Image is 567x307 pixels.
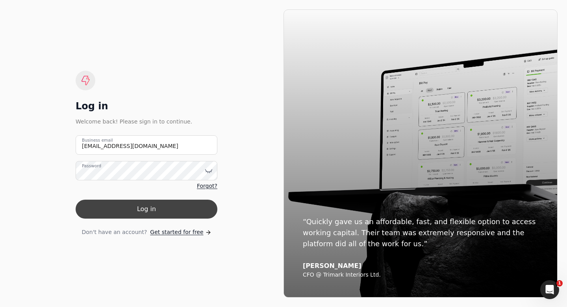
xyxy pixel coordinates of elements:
[82,163,101,169] label: Password
[82,228,147,236] span: Don't have an account?
[303,262,538,270] div: [PERSON_NAME]
[150,228,211,236] a: Get started for free
[76,117,217,126] div: Welcome back! Please sign in to continue.
[540,280,559,299] iframe: Intercom live chat
[150,228,203,236] span: Get started for free
[82,137,113,144] label: Business email
[556,280,563,286] span: 1
[76,100,217,112] div: Log in
[303,271,538,279] div: CFO @ Trimark Interiors Ltd.
[303,216,538,249] div: “Quickly gave us an affordable, fast, and flexible option to access working capital. Their team w...
[76,200,217,219] button: Log in
[197,182,217,190] a: Forgot?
